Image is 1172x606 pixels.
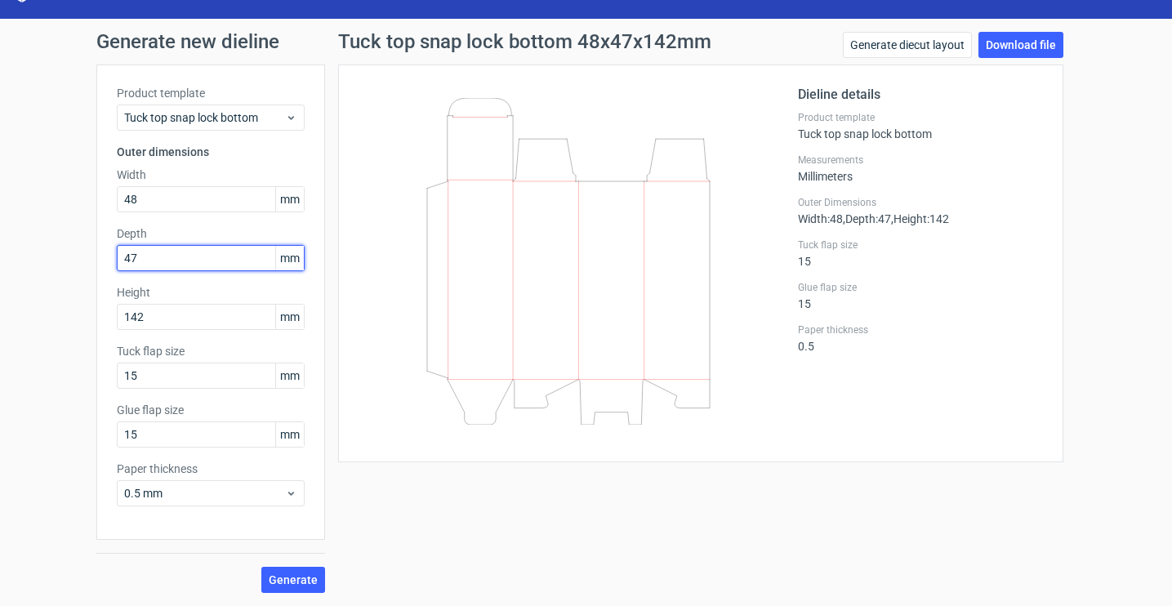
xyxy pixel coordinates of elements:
label: Outer Dimensions [798,196,1043,209]
span: mm [275,363,304,388]
h2: Dieline details [798,85,1043,105]
label: Product template [117,85,305,101]
h1: Tuck top snap lock bottom 48x47x142mm [338,32,711,51]
label: Measurements [798,154,1043,167]
span: Generate [269,574,318,586]
label: Paper thickness [798,323,1043,336]
span: Tuck top snap lock bottom [124,109,285,126]
span: mm [275,187,304,212]
label: Height [117,284,305,301]
div: 15 [798,281,1043,310]
span: mm [275,305,304,329]
label: Tuck flap size [798,238,1043,252]
button: Generate [261,567,325,593]
label: Glue flap size [117,402,305,418]
h3: Outer dimensions [117,144,305,160]
label: Width [117,167,305,183]
span: Width : 48 [798,212,843,225]
div: 0.5 [798,323,1043,353]
a: Download file [978,32,1063,58]
span: mm [275,246,304,270]
span: 0.5 mm [124,485,285,501]
label: Depth [117,225,305,242]
span: , Height : 142 [891,212,949,225]
div: 15 [798,238,1043,268]
div: Tuck top snap lock bottom [798,111,1043,140]
div: Millimeters [798,154,1043,183]
a: Generate diecut layout [843,32,972,58]
h1: Generate new dieline [96,32,1076,51]
label: Tuck flap size [117,343,305,359]
label: Glue flap size [798,281,1043,294]
label: Product template [798,111,1043,124]
span: , Depth : 47 [843,212,891,225]
span: mm [275,422,304,447]
label: Paper thickness [117,461,305,477]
